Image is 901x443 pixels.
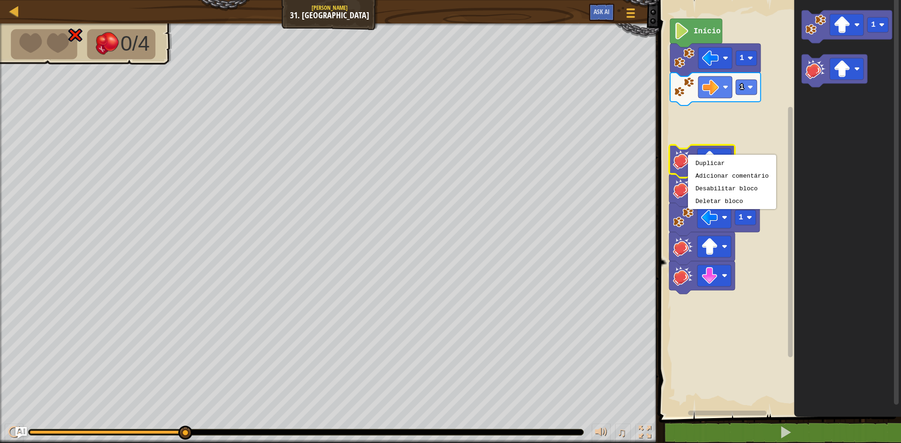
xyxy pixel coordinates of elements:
div: Duplicar [695,160,769,167]
text: Início [694,27,721,36]
span: Ask AI [594,7,610,16]
text: 1 [740,54,744,62]
span: ♫ [617,425,626,439]
div: Desabilitar bloco [695,185,769,192]
button: Ctrl + P: Play [5,424,23,443]
li: O teu herói tem de sobreviver. [11,29,77,59]
div: Deletar bloco [695,198,769,205]
button: Toggle fullscreen [635,424,654,443]
button: Ajuste o volume [592,424,611,443]
button: Ask AI [589,4,614,21]
text: 1 [739,213,743,222]
div: Adicionar comentário [695,173,769,180]
li: Derrota os inimigos. [87,29,156,59]
button: Mostrar menu do jogo [619,4,642,26]
text: 1 [740,83,744,91]
span: 0/4 [121,32,150,55]
text: 1 [871,21,876,29]
button: ♫ [615,424,631,443]
button: Ask AI [15,427,27,438]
